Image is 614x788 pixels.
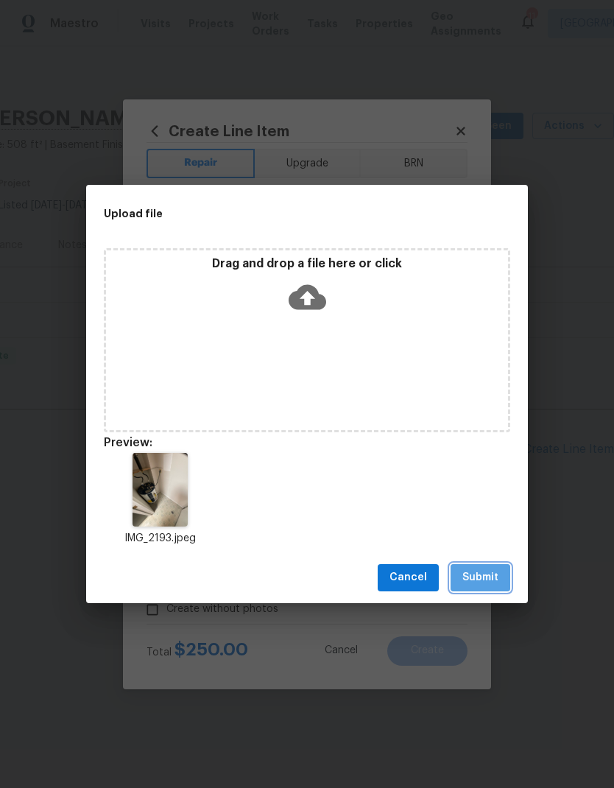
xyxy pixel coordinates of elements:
[106,256,508,272] p: Drag and drop a file here or click
[389,569,427,587] span: Cancel
[104,205,444,222] h2: Upload file
[462,569,498,587] span: Submit
[451,564,510,591] button: Submit
[104,531,216,546] p: IMG_2193.jpeg
[378,564,439,591] button: Cancel
[133,453,188,527] img: 2Q==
